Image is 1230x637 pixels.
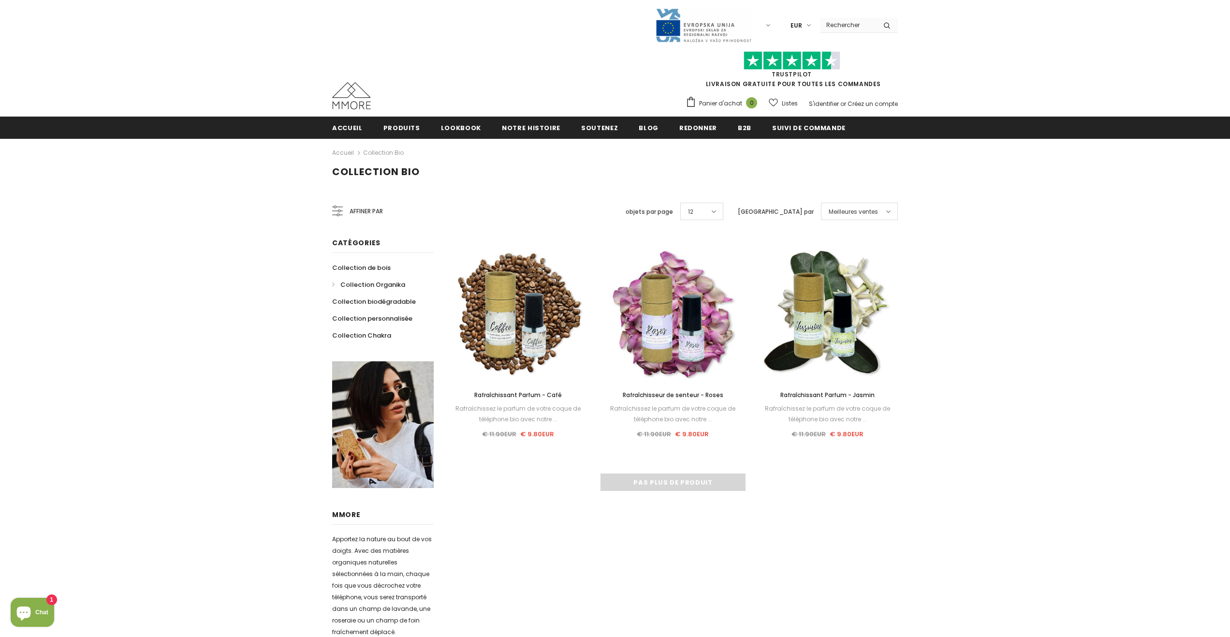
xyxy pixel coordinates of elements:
[699,99,742,108] span: Panier d'achat
[772,70,812,78] a: TrustPilot
[332,117,363,138] a: Accueil
[448,390,588,400] a: Rafraîchissant Parfum - Café
[686,56,898,88] span: LIVRAISON GRATUITE POUR TOUTES LES COMMANDES
[332,82,371,109] img: Cas MMORE
[482,430,516,439] span: € 11.90EUR
[332,276,405,293] a: Collection Organika
[332,327,391,344] a: Collection Chakra
[474,391,562,399] span: Rafraîchissant Parfum - Café
[332,165,420,178] span: Collection Bio
[809,100,839,108] a: S'identifier
[332,238,381,248] span: Catégories
[758,403,898,425] div: Rafraîchissez le parfum de votre coque de téléphone bio avec notre ...
[679,117,717,138] a: Redonner
[581,123,618,133] span: soutenez
[340,280,405,289] span: Collection Organika
[332,310,412,327] a: Collection personnalisée
[769,95,798,112] a: Listes
[502,117,560,138] a: Notre histoire
[441,123,481,133] span: Lookbook
[738,117,751,138] a: B2B
[738,123,751,133] span: B2B
[639,117,659,138] a: Blog
[332,331,391,340] span: Collection Chakra
[688,207,693,217] span: 12
[626,207,673,217] label: objets par page
[581,117,618,138] a: soutenez
[8,598,57,629] inbox-online-store-chat: Shopify online store chat
[332,147,354,159] a: Accueil
[772,123,846,133] span: Suivi de commande
[383,123,420,133] span: Produits
[780,391,875,399] span: Rafraîchissant Parfum - Jasmin
[637,430,671,439] span: € 11.90EUR
[744,51,840,70] img: Faites confiance aux étoiles pilotes
[502,123,560,133] span: Notre histoire
[520,430,554,439] span: € 9.80EUR
[758,390,898,400] a: Rafraîchissant Parfum - Jasmin
[830,430,864,439] span: € 9.80EUR
[679,123,717,133] span: Redonner
[332,510,361,519] span: MMORE
[639,123,659,133] span: Blog
[772,117,846,138] a: Suivi de commande
[791,430,826,439] span: € 11.90EUR
[332,293,416,310] a: Collection biodégradable
[848,100,898,108] a: Créez un compte
[686,96,762,111] a: Panier d'achat 0
[350,206,383,217] span: Affiner par
[675,430,709,439] span: € 9.80EUR
[448,403,588,425] div: Rafraîchissez le parfum de votre coque de téléphone bio avec notre ...
[791,21,802,30] span: EUR
[332,297,416,306] span: Collection biodégradable
[603,403,743,425] div: Rafraîchissez le parfum de votre coque de téléphone bio avec notre ...
[332,259,391,276] a: Collection de bois
[332,263,391,272] span: Collection de bois
[623,391,723,399] span: Rafraîchisseur de senteur - Roses
[441,117,481,138] a: Lookbook
[383,117,420,138] a: Produits
[363,148,404,157] a: Collection Bio
[655,8,752,43] img: Javni Razpis
[332,314,412,323] span: Collection personnalisée
[655,21,752,29] a: Javni Razpis
[829,207,878,217] span: Meilleures ventes
[840,100,846,108] span: or
[738,207,814,217] label: [GEOGRAPHIC_DATA] par
[782,99,798,108] span: Listes
[332,123,363,133] span: Accueil
[820,18,876,32] input: Search Site
[746,97,757,108] span: 0
[603,390,743,400] a: Rafraîchisseur de senteur - Roses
